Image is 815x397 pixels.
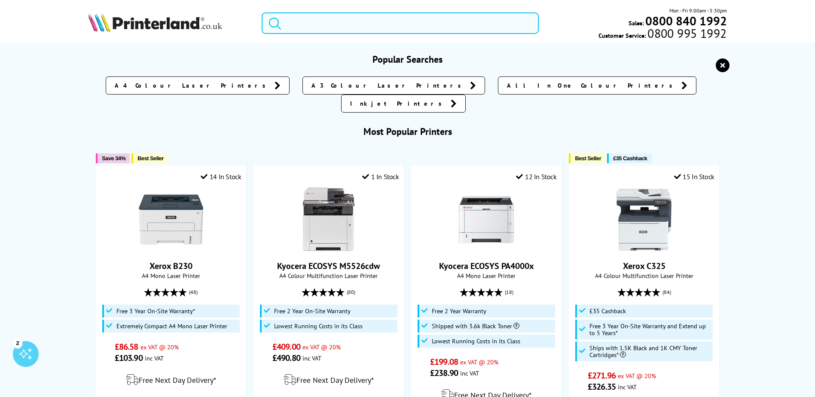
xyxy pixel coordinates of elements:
[432,323,519,330] span: Shipped with 3.6k Black Toner
[101,368,241,392] div: modal_delivery
[258,272,399,280] span: A4 Colour Multifunction Laser Printer
[115,81,270,90] span: A4 Colour Laser Printers
[589,345,711,358] span: Ships with 1.5K Black and 1K CMY Toner Cartridges*
[88,53,726,65] h3: Popular Searches
[623,260,665,272] a: Xerox C325
[575,155,601,162] span: Best Seller
[432,308,486,315] span: Free 2 Year Warranty
[629,19,644,27] span: Sales:
[150,260,192,272] a: Xerox B230
[106,76,290,95] a: A4 Colour Laser Printers
[646,29,726,37] span: 0800 995 1992
[498,76,696,95] a: All In One Colour Printers
[145,354,164,362] span: inc VAT
[613,155,647,162] span: £35 Cashback
[201,172,241,181] div: 14 In Stock
[88,13,222,32] img: Printerland Logo
[189,284,198,300] span: (48)
[454,245,519,253] a: Kyocera ECOSYS PA4000x
[645,13,727,29] b: 0800 840 1992
[460,369,479,377] span: inc VAT
[116,323,227,330] span: Extremely Compact A4 Mono Laser Printer
[272,352,300,363] span: £490.80
[131,153,168,163] button: Best Seller
[598,29,726,40] span: Customer Service:
[302,354,321,362] span: inc VAT
[277,260,380,272] a: Kyocera ECOSYS M5526cdw
[618,372,656,380] span: ex VAT @ 20%
[296,245,361,253] a: Kyocera ECOSYS M5526cdw
[102,155,125,162] span: Save 34%
[341,95,466,113] a: Inkjet Printers
[416,272,556,280] span: A4 Mono Laser Printer
[516,172,556,181] div: 12 In Stock
[88,13,251,34] a: Printerland Logo
[589,323,711,336] span: Free 3 Year On-Site Warranty and Extend up to 5 Years*
[432,338,520,345] span: Lowest Running Costs in its Class
[430,367,458,379] span: £238.90
[302,76,485,95] a: A3 Colour Laser Printers
[258,368,399,392] div: modal_delivery
[674,172,714,181] div: 15 In Stock
[96,153,130,163] button: Save 34%
[669,6,727,15] span: Mon - Fri 9:00am - 5:30pm
[644,17,727,25] a: 0800 840 1992
[101,272,241,280] span: A4 Mono Laser Printer
[454,187,519,252] img: Kyocera ECOSYS PA4000x
[612,187,676,252] img: Xerox C325
[302,343,341,351] span: ex VAT @ 20%
[115,341,138,352] span: £86.58
[274,323,363,330] span: Lowest Running Costs in its Class
[618,383,637,391] span: inc VAT
[88,125,726,137] h3: Most Popular Printers
[507,81,677,90] span: All In One Colour Printers
[430,356,458,367] span: £199.08
[347,284,355,300] span: (80)
[274,308,351,315] span: Free 2 Year On-Site Warranty
[505,284,513,300] span: (18)
[262,12,539,34] input: Sea
[115,352,143,363] span: £103.90
[139,187,203,252] img: Xerox B230
[569,153,605,163] button: Best Seller
[272,341,300,352] span: £409.00
[116,308,195,315] span: Free 3 Year On-Site Warranty*
[13,338,22,348] div: 2
[574,272,714,280] span: A4 Colour Multifunction Laser Printer
[589,308,626,315] span: £35 Cashback
[350,99,446,108] span: Inkjet Printers
[612,245,676,253] a: Xerox C325
[311,81,466,90] span: A3 Colour Laser Printers
[362,172,399,181] div: 1 In Stock
[139,245,203,253] a: Xerox B230
[137,155,164,162] span: Best Seller
[460,358,498,366] span: ex VAT @ 20%
[140,343,179,351] span: ex VAT @ 20%
[588,381,616,392] span: £326.35
[439,260,534,272] a: Kyocera ECOSYS PA4000x
[296,187,361,252] img: Kyocera ECOSYS M5526cdw
[588,370,616,381] span: £271.96
[607,153,651,163] button: £35 Cashback
[662,284,671,300] span: (84)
